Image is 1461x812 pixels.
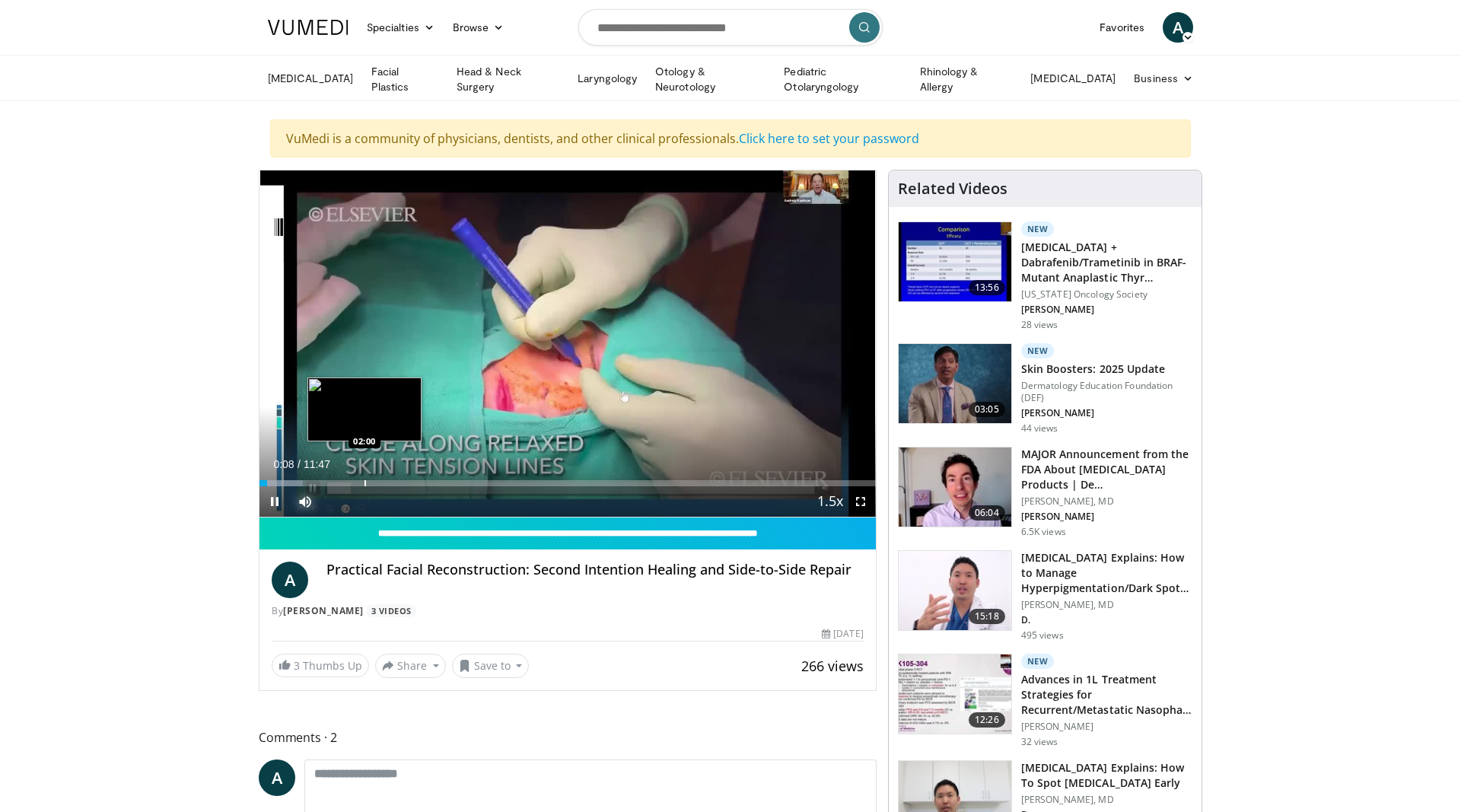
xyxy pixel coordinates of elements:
button: Pause [259,486,290,517]
div: By [272,604,864,618]
h3: Skin Boosters: 2025 Update [1021,361,1192,377]
p: D. [1021,614,1192,626]
a: 13:56 New [MEDICAL_DATA] + Dabrafenib/Trametinib in BRAF-Mutant Anaplastic Thyr… [US_STATE] Oncol... [898,221,1192,331]
img: b8d0b268-5ea7-42fe-a1b9-7495ab263df8.150x105_q85_crop-smart_upscale.jpg [899,447,1011,527]
p: New [1021,343,1055,358]
h3: [MEDICAL_DATA] Explains: How To Spot [MEDICAL_DATA] Early [1021,760,1192,791]
p: [PERSON_NAME] [1021,511,1192,523]
img: 4ceb072a-e698-42c8-a4a5-e0ed3959d6b7.150x105_q85_crop-smart_upscale.jpg [899,654,1011,734]
p: 6.5K views [1021,526,1066,538]
a: Specialties [358,12,444,43]
h3: [MEDICAL_DATA] Explains: How to Manage Hyperpigmentation/Dark Spots o… [1021,550,1192,596]
a: Laryngology [568,63,646,94]
a: Pediatric Otolaryngology [775,64,910,94]
a: Browse [444,12,514,43]
p: 495 views [1021,629,1064,642]
p: [PERSON_NAME] [1021,304,1192,316]
p: [PERSON_NAME] [1021,721,1192,733]
input: Search topics, interventions [578,9,883,46]
a: Favorites [1090,12,1154,43]
span: 12:26 [969,712,1005,728]
img: VuMedi Logo [268,20,349,35]
span: 11:47 [304,458,330,470]
button: Save to [452,654,530,678]
a: 03:05 New Skin Boosters: 2025 Update Dermatology Education Foundation (DEF) [PERSON_NAME] 44 views [898,343,1192,435]
p: [PERSON_NAME], MD [1021,495,1192,508]
p: [PERSON_NAME] [1021,407,1192,419]
p: 44 views [1021,422,1058,435]
a: Facial Plastics [362,64,447,94]
span: 03:05 [969,402,1005,417]
span: Comments 2 [259,728,877,747]
p: 28 views [1021,319,1058,331]
a: Click here to set your password [739,130,919,147]
p: New [1021,654,1055,669]
img: image.jpeg [307,377,422,441]
a: Rhinology & Allergy [911,64,1022,94]
a: 3 Videos [366,604,416,617]
span: 06:04 [969,505,1005,521]
h3: MAJOR Announcement from the FDA About [MEDICAL_DATA] Products | De… [1021,447,1192,492]
div: Progress Bar [259,480,876,486]
p: 32 views [1021,736,1058,748]
img: e1503c37-a13a-4aad-9ea8-1e9b5ff728e6.150x105_q85_crop-smart_upscale.jpg [899,551,1011,630]
div: VuMedi is a community of physicians, dentists, and other clinical professionals. [270,119,1191,158]
span: / [298,458,301,470]
a: A [259,759,295,796]
a: 12:26 New Advances in 1L Treatment Strategies for Recurrent/Metastatic Nasopha… [PERSON_NAME] 32 ... [898,654,1192,748]
p: Dermatology Education Foundation (DEF) [1021,380,1192,404]
button: Share [375,654,446,678]
p: [PERSON_NAME], MD [1021,794,1192,806]
a: Head & Neck Surgery [447,64,568,94]
span: 0:08 [273,458,294,470]
img: ac96c57d-e06d-4717-9298-f980d02d5bc0.150x105_q85_crop-smart_upscale.jpg [899,222,1011,301]
a: A [1163,12,1193,43]
a: [PERSON_NAME] [283,604,364,617]
a: 15:18 [MEDICAL_DATA] Explains: How to Manage Hyperpigmentation/Dark Spots o… [PERSON_NAME], MD D.... [898,550,1192,642]
div: [DATE] [822,627,863,641]
a: A [272,562,308,598]
p: New [1021,221,1055,237]
a: Otology & Neurotology [646,64,775,94]
button: Mute [290,486,320,517]
a: [MEDICAL_DATA] [259,63,362,94]
span: 3 [294,658,300,673]
button: Playback Rate [815,486,845,517]
span: 13:56 [969,280,1005,295]
img: 5d8405b0-0c3f-45ed-8b2f-ed15b0244802.150x105_q85_crop-smart_upscale.jpg [899,344,1011,423]
a: [MEDICAL_DATA] [1021,63,1125,94]
a: Business [1125,63,1202,94]
span: 15:18 [969,609,1005,624]
video-js: Video Player [259,170,876,517]
button: Fullscreen [845,486,876,517]
h3: [MEDICAL_DATA] + Dabrafenib/Trametinib in BRAF-Mutant Anaplastic Thyr… [1021,240,1192,285]
span: 266 views [801,657,864,675]
p: [PERSON_NAME], MD [1021,599,1192,611]
h4: Related Videos [898,180,1007,198]
a: 06:04 MAJOR Announcement from the FDA About [MEDICAL_DATA] Products | De… [PERSON_NAME], MD [PERS... [898,447,1192,538]
h3: Advances in 1L Treatment Strategies for Recurrent/Metastatic Nasopha… [1021,672,1192,718]
a: 3 Thumbs Up [272,654,369,677]
p: [US_STATE] Oncology Society [1021,288,1192,301]
h4: Practical Facial Reconstruction: Second Intention Healing and Side-to-Side Repair [326,562,864,578]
